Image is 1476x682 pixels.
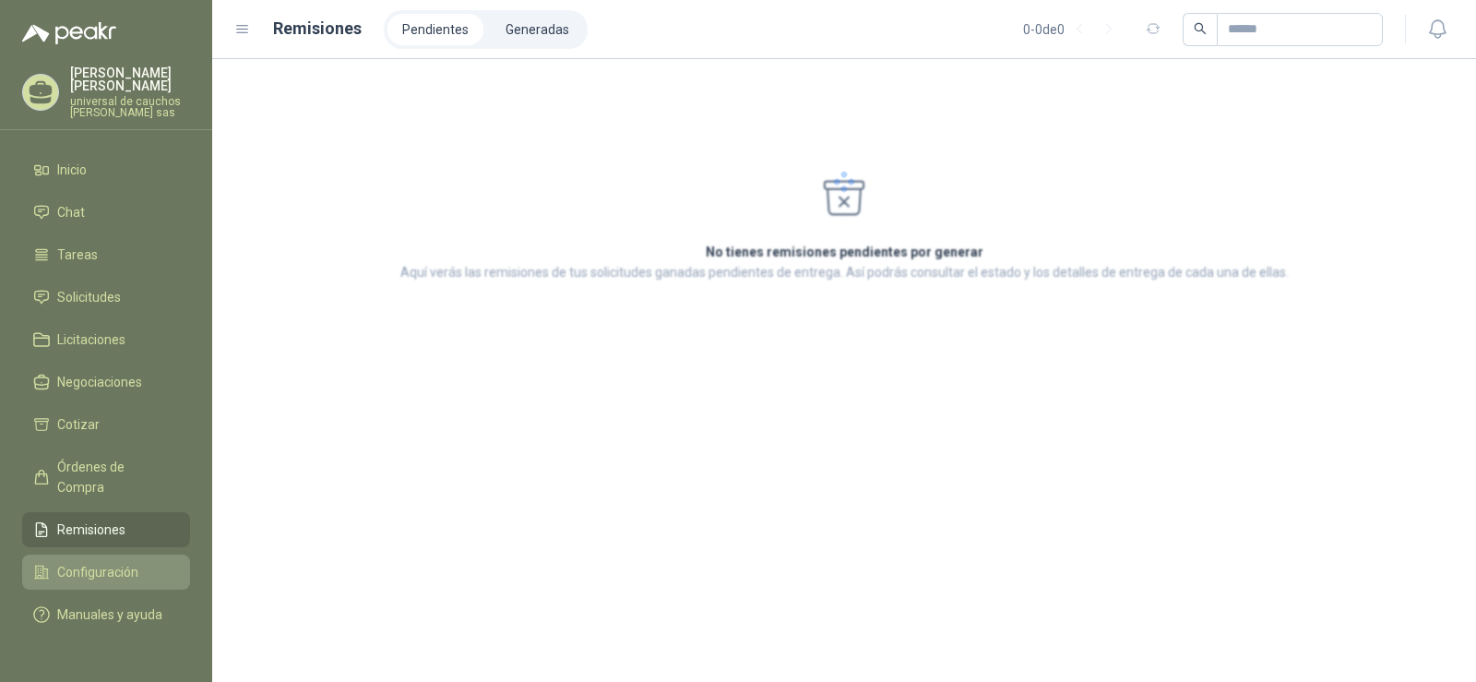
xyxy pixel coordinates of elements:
a: Manuales y ayuda [22,597,190,632]
a: Solicitudes [22,280,190,315]
a: Cotizar [22,407,190,442]
a: Pendientes [387,14,483,45]
img: Logo peakr [22,22,116,44]
span: Inicio [57,160,87,180]
a: Licitaciones [22,322,190,357]
span: Manuales y ayuda [57,604,162,625]
p: [PERSON_NAME] [PERSON_NAME] [70,66,190,92]
a: Inicio [22,152,190,187]
h1: Remisiones [273,16,362,42]
a: Configuración [22,555,190,590]
span: Remisiones [57,520,125,540]
a: Generadas [491,14,584,45]
span: Cotizar [57,414,100,435]
a: Remisiones [22,512,190,547]
span: Órdenes de Compra [57,457,173,497]
a: Chat [22,195,190,230]
div: 0 - 0 de 0 [1023,15,1124,44]
span: Configuración [57,562,138,582]
a: Negociaciones [22,365,190,400]
span: Licitaciones [57,329,125,350]
span: Chat [57,202,85,222]
span: Negociaciones [57,372,142,392]
a: Tareas [22,237,190,272]
p: universal de cauchos [PERSON_NAME] sas [70,96,190,118]
span: search [1194,22,1207,35]
span: Solicitudes [57,287,121,307]
span: Tareas [57,245,98,265]
a: Órdenes de Compra [22,449,190,505]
